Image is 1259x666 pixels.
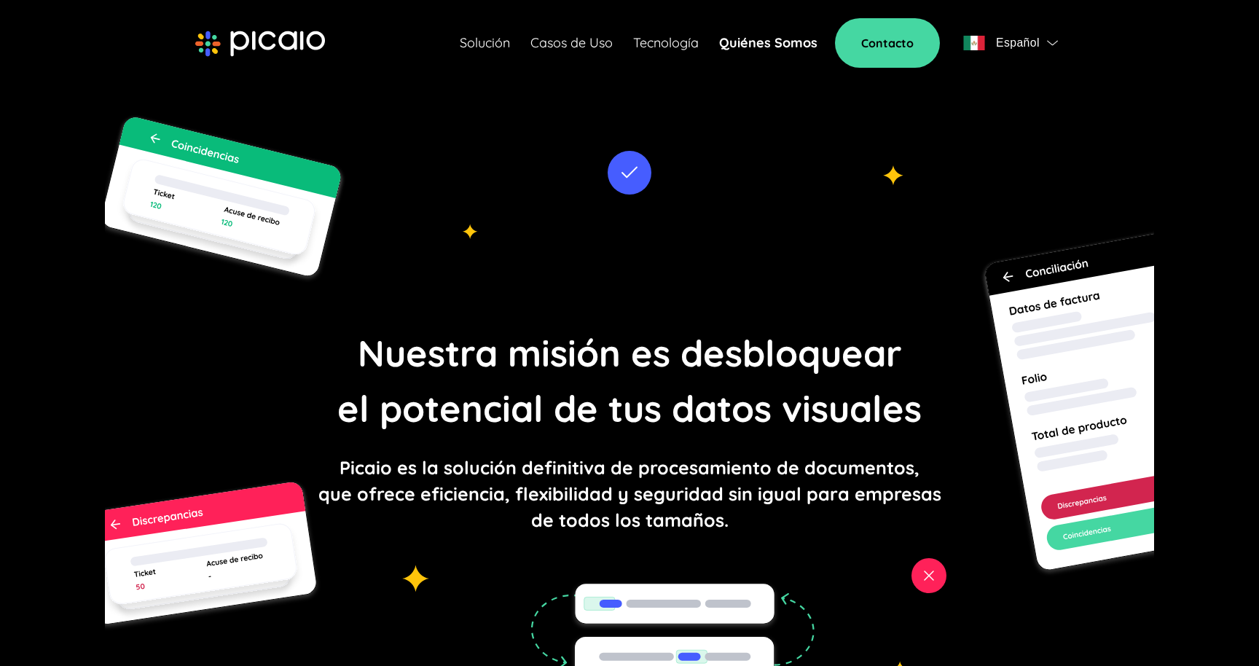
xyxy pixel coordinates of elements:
button: flagEspañolflag [957,28,1064,58]
img: flag [1047,40,1058,46]
p: Picaio es la solución definitiva de procesamiento de documentos, que ofrece eficiencia, flexibili... [318,455,941,533]
a: Casos de Uso [530,33,613,53]
img: picaio-logo [195,31,325,57]
a: Contacto [835,18,940,68]
a: Quiénes Somos [719,33,817,53]
img: flag [963,36,985,50]
span: Español [996,33,1040,53]
a: Solución [460,33,510,53]
a: Tecnología [633,33,699,53]
p: Nuestra misión es desbloquear el potencial de tus datos visuales [337,326,922,436]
